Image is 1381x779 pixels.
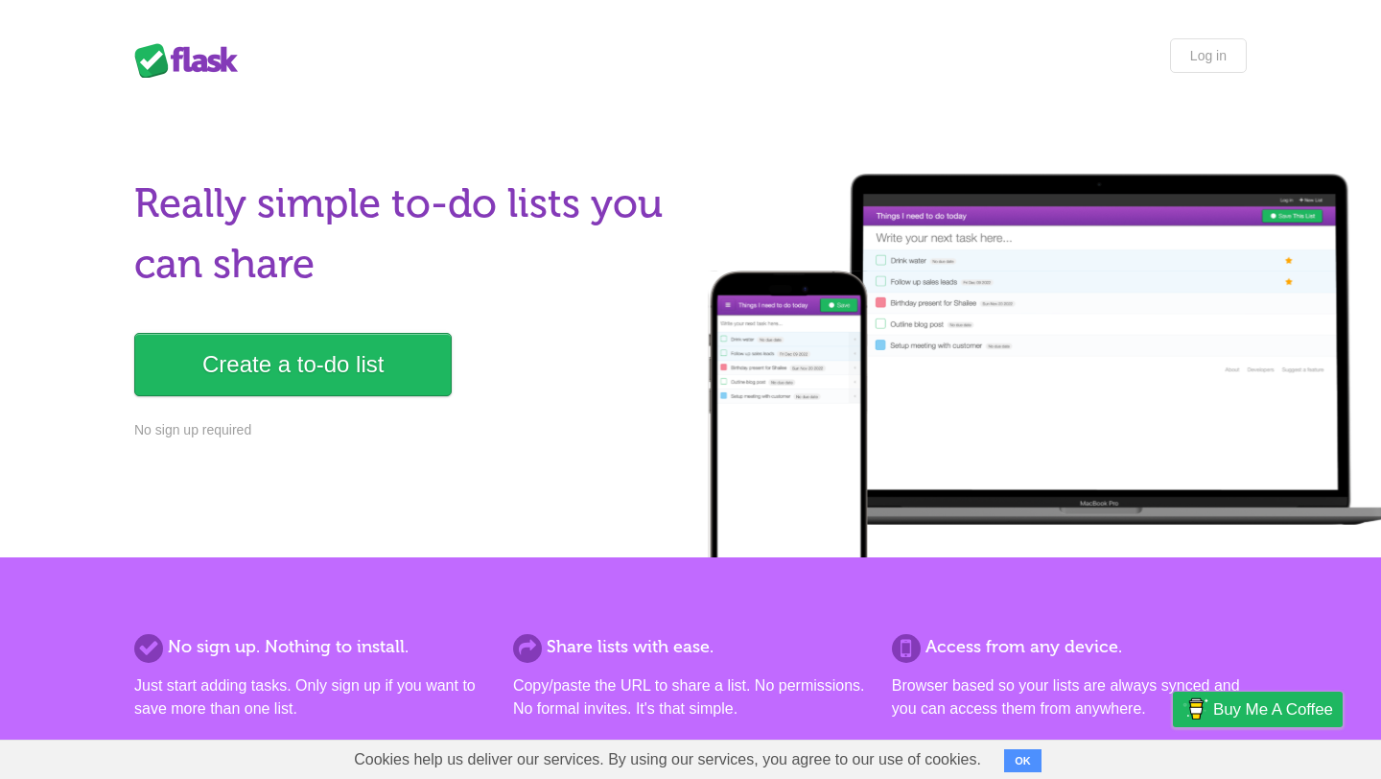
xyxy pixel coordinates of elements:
[134,674,489,720] p: Just start adding tasks. Only sign up if you want to save more than one list.
[892,674,1247,720] p: Browser based so your lists are always synced and you can access them from anywhere.
[892,634,1247,660] h2: Access from any device.
[1173,692,1343,727] a: Buy me a coffee
[1004,749,1042,772] button: OK
[1213,693,1333,726] span: Buy me a coffee
[335,741,1000,779] span: Cookies help us deliver our services. By using our services, you agree to our use of cookies.
[1182,693,1208,725] img: Buy me a coffee
[134,174,679,295] h1: Really simple to-do lists you can share
[513,674,868,720] p: Copy/paste the URL to share a list. No permissions. No formal invites. It's that simple.
[134,634,489,660] h2: No sign up. Nothing to install.
[134,333,452,396] a: Create a to-do list
[134,43,249,78] div: Flask Lists
[1170,38,1247,73] a: Log in
[513,634,868,660] h2: Share lists with ease.
[134,420,679,440] p: No sign up required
